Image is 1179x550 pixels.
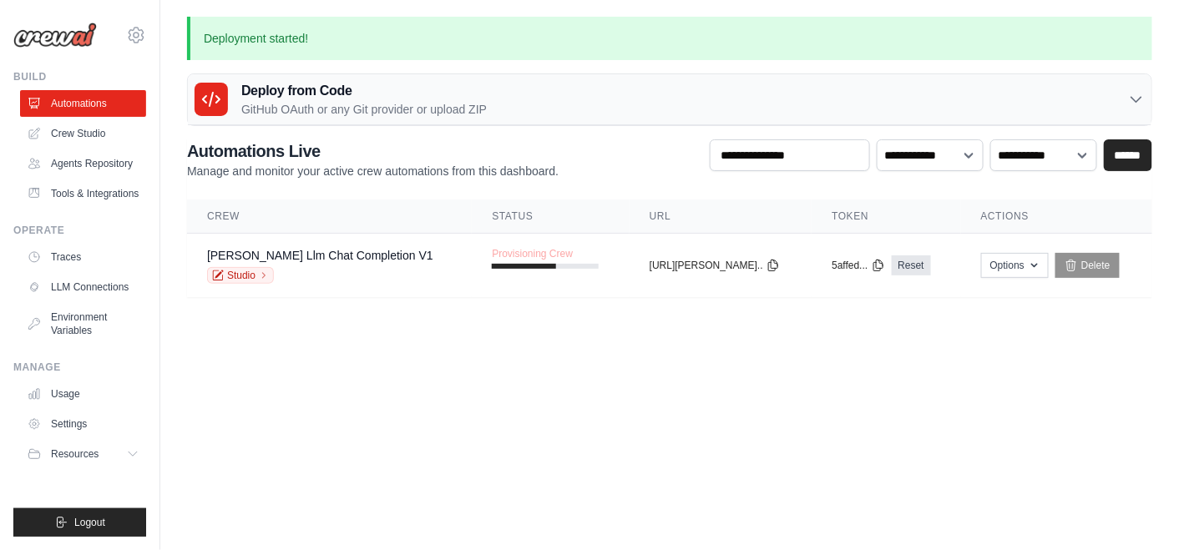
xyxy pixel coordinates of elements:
[241,81,487,101] h3: Deploy from Code
[241,101,487,118] p: GitHub OAuth or any Git provider or upload ZIP
[51,447,99,461] span: Resources
[74,516,105,529] span: Logout
[187,199,472,234] th: Crew
[20,381,146,407] a: Usage
[20,304,146,344] a: Environment Variables
[630,199,812,234] th: URL
[20,244,146,270] a: Traces
[20,274,146,300] a: LLM Connections
[1055,253,1120,278] a: Delete
[20,120,146,147] a: Crew Studio
[20,90,146,117] a: Automations
[187,139,559,163] h2: Automations Live
[13,224,146,237] div: Operate
[492,247,573,260] span: Provisioning Crew
[812,199,960,234] th: Token
[13,23,97,48] img: Logo
[650,259,780,272] button: [URL][PERSON_NAME]..
[892,255,931,275] a: Reset
[187,163,559,179] p: Manage and monitor your active crew automations from this dashboard.
[961,199,1152,234] th: Actions
[13,508,146,537] button: Logout
[207,267,274,284] a: Studio
[981,253,1049,278] button: Options
[20,411,146,437] a: Settings
[20,180,146,207] a: Tools & Integrations
[207,249,433,262] a: [PERSON_NAME] Llm Chat Completion V1
[20,150,146,177] a: Agents Repository
[20,441,146,467] button: Resources
[472,199,629,234] th: Status
[1096,470,1179,550] iframe: Chat Widget
[832,259,884,272] button: 5affed...
[13,361,146,374] div: Manage
[13,70,146,83] div: Build
[187,17,1152,60] p: Deployment started!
